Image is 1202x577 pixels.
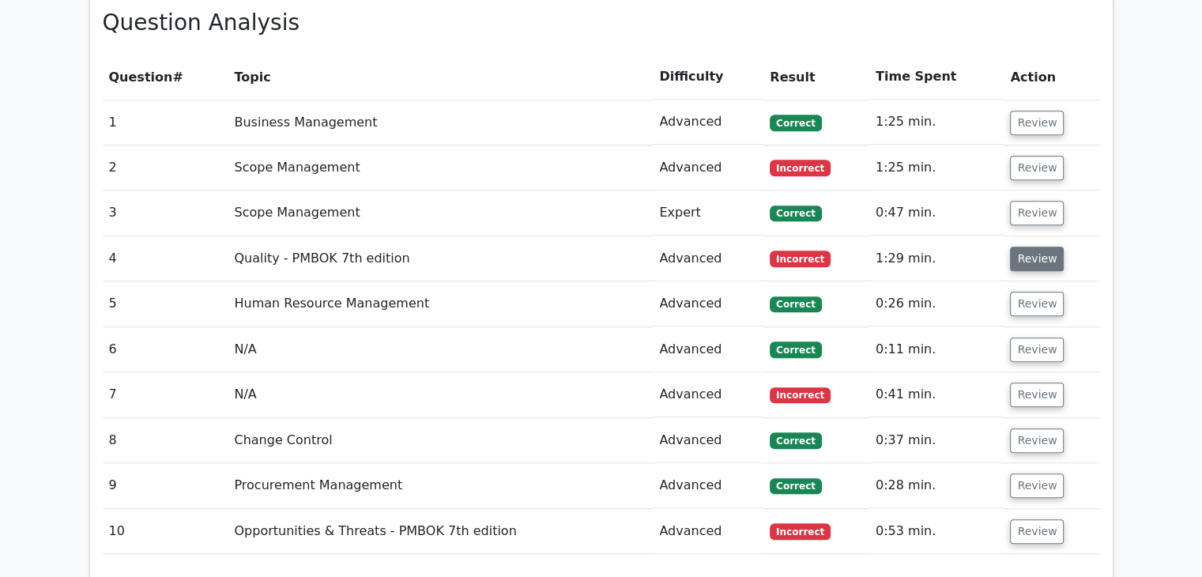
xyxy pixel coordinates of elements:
td: Advanced [653,509,763,554]
td: 0:37 min. [869,418,1004,463]
td: Procurement Management [228,463,653,508]
td: Advanced [653,418,763,463]
span: Correct [770,478,821,494]
td: N/A [228,372,653,417]
td: 0:28 min. [869,463,1004,508]
span: Incorrect [770,251,831,266]
td: Expert [653,190,763,236]
button: Review [1010,111,1064,135]
span: Incorrect [770,523,831,539]
th: # [103,55,228,100]
td: Quality - PMBOK 7th edition [228,236,653,281]
td: Business Management [228,100,653,145]
td: 2 [103,145,228,190]
th: Time Spent [869,55,1004,100]
td: Scope Management [228,145,653,190]
td: 0:47 min. [869,190,1004,236]
td: Opportunities & Threats - PMBOK 7th edition [228,509,653,554]
span: Correct [770,115,821,130]
td: 4 [103,236,228,281]
button: Review [1010,338,1064,362]
td: Scope Management [228,190,653,236]
button: Review [1010,383,1064,407]
button: Review [1010,473,1064,498]
button: Review [1010,292,1064,316]
th: Result [763,55,869,100]
span: Correct [770,296,821,312]
td: Advanced [653,372,763,417]
th: Difficulty [653,55,763,100]
td: 5 [103,281,228,326]
td: Advanced [653,100,763,145]
td: 0:53 min. [869,509,1004,554]
td: Advanced [653,463,763,508]
td: Advanced [653,281,763,326]
td: Advanced [653,327,763,372]
td: 7 [103,372,228,417]
h3: Question Analysis [103,9,1100,36]
td: Advanced [653,236,763,281]
button: Review [1010,201,1064,225]
span: Incorrect [770,387,831,403]
td: 9 [103,463,228,508]
th: Action [1004,55,1099,100]
span: Question [109,70,173,85]
button: Review [1010,428,1064,453]
button: Review [1010,519,1064,544]
span: Correct [770,206,821,221]
td: 10 [103,509,228,554]
td: 1:25 min. [869,100,1004,145]
span: Correct [770,341,821,357]
td: 0:11 min. [869,327,1004,372]
span: Correct [770,432,821,448]
th: Topic [228,55,653,100]
td: Change Control [228,418,653,463]
td: N/A [228,327,653,372]
td: 3 [103,190,228,236]
td: 0:26 min. [869,281,1004,326]
td: Advanced [653,145,763,190]
td: 6 [103,327,228,372]
button: Review [1010,156,1064,180]
span: Incorrect [770,160,831,175]
td: 1 [103,100,228,145]
td: 0:41 min. [869,372,1004,417]
td: 1:29 min. [869,236,1004,281]
td: Human Resource Management [228,281,653,326]
button: Review [1010,247,1064,271]
td: 8 [103,418,228,463]
td: 1:25 min. [869,145,1004,190]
